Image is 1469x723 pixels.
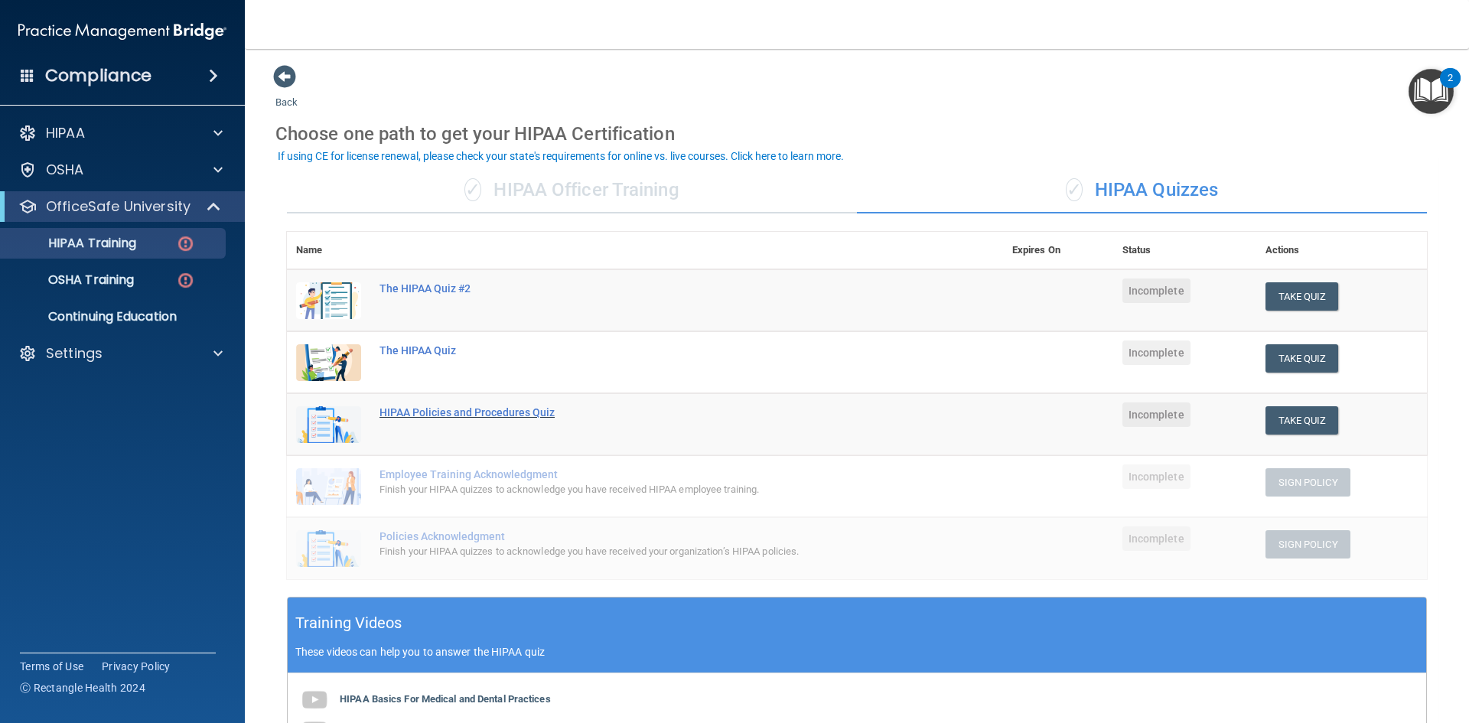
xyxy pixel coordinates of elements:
[20,659,83,674] a: Terms of Use
[1122,340,1191,365] span: Incomplete
[1204,614,1451,676] iframe: Drift Widget Chat Controller
[1113,232,1256,269] th: Status
[1265,282,1339,311] button: Take Quiz
[1265,530,1350,559] button: Sign Policy
[295,646,1419,658] p: These videos can help you to answer the HIPAA quiz
[1066,178,1083,201] span: ✓
[275,148,846,164] button: If using CE for license renewal, please check your state's requirements for online vs. live cours...
[340,693,551,705] b: HIPAA Basics For Medical and Dental Practices
[464,178,481,201] span: ✓
[278,151,844,161] div: If using CE for license renewal, please check your state's requirements for online vs. live cours...
[20,680,145,695] span: Ⓒ Rectangle Health 2024
[46,344,103,363] p: Settings
[1003,232,1113,269] th: Expires On
[176,271,195,290] img: danger-circle.6113f641.png
[18,161,223,179] a: OSHA
[18,16,226,47] img: PMB logo
[1265,344,1339,373] button: Take Quiz
[1265,468,1350,497] button: Sign Policy
[18,344,223,363] a: Settings
[1256,232,1427,269] th: Actions
[10,309,219,324] p: Continuing Education
[857,168,1427,213] div: HIPAA Quizzes
[379,282,927,295] div: The HIPAA Quiz #2
[1265,406,1339,435] button: Take Quiz
[102,659,171,674] a: Privacy Policy
[10,272,134,288] p: OSHA Training
[1448,78,1453,98] div: 2
[176,234,195,253] img: danger-circle.6113f641.png
[379,480,927,499] div: Finish your HIPAA quizzes to acknowledge you have received HIPAA employee training.
[18,124,223,142] a: HIPAA
[379,542,927,561] div: Finish your HIPAA quizzes to acknowledge you have received your organization’s HIPAA policies.
[379,406,927,418] div: HIPAA Policies and Procedures Quiz
[379,468,927,480] div: Employee Training Acknowledgment
[46,161,84,179] p: OSHA
[1122,402,1191,427] span: Incomplete
[1122,526,1191,551] span: Incomplete
[18,197,222,216] a: OfficeSafe University
[45,65,151,86] h4: Compliance
[46,197,191,216] p: OfficeSafe University
[379,530,927,542] div: Policies Acknowledgment
[10,236,136,251] p: HIPAA Training
[287,168,857,213] div: HIPAA Officer Training
[275,112,1438,156] div: Choose one path to get your HIPAA Certification
[299,685,330,715] img: gray_youtube_icon.38fcd6cc.png
[1122,464,1191,489] span: Incomplete
[1122,278,1191,303] span: Incomplete
[379,344,927,357] div: The HIPAA Quiz
[275,78,298,108] a: Back
[46,124,85,142] p: HIPAA
[295,610,402,637] h5: Training Videos
[287,232,370,269] th: Name
[1409,69,1454,114] button: Open Resource Center, 2 new notifications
